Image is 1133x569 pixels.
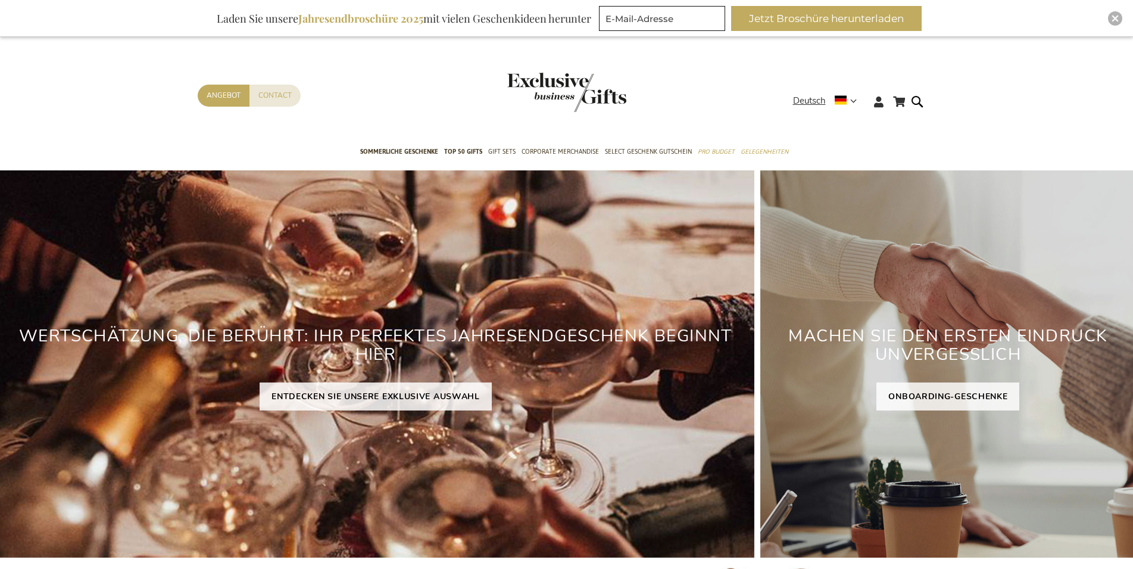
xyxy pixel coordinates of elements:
span: TOP 50 Gifts [444,145,482,158]
a: ENTDECKEN SIE UNSERE EXKLUSIVE AUSWAHL [260,383,492,411]
span: Corporate Merchandise [522,145,599,158]
b: Jahresendbroschüre 2025 [298,11,423,26]
a: Angebot [198,85,249,107]
span: Gift Sets [488,145,516,158]
div: Laden Sie unsere mit vielen Geschenkideen herunter [211,6,597,31]
a: Contact [249,85,301,107]
span: Select Geschenk Gutschein [605,145,692,158]
button: Jetzt Broschüre herunterladen [731,6,922,31]
span: Sommerliche geschenke [360,145,438,158]
span: Pro Budget [698,145,735,158]
a: store logo [507,73,567,112]
div: Deutsch [793,94,864,108]
img: Exclusive Business gifts logo [507,73,626,112]
a: ONBOARDING-GESCHENKE [876,383,1019,411]
input: E-Mail-Adresse [599,6,725,31]
form: marketing offers and promotions [599,6,729,35]
span: Gelegenheiten [741,145,788,158]
span: Deutsch [793,94,826,108]
div: Close [1108,11,1122,26]
img: Close [1112,15,1119,22]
